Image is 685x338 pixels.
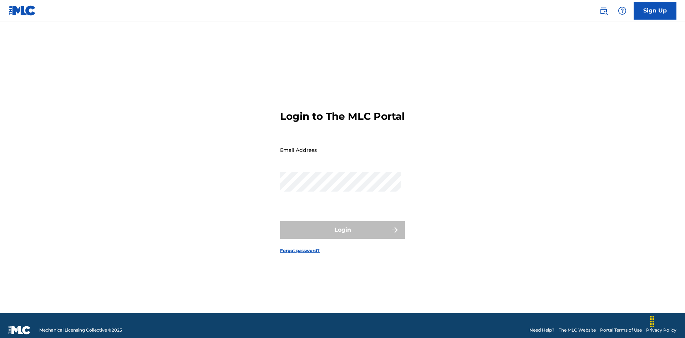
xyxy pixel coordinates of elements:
a: Sign Up [634,2,676,20]
div: Drag [646,311,658,332]
a: The MLC Website [559,327,596,333]
img: MLC Logo [9,5,36,16]
a: Public Search [597,4,611,18]
a: Portal Terms of Use [600,327,642,333]
div: Help [615,4,629,18]
img: help [618,6,626,15]
img: search [599,6,608,15]
a: Need Help? [529,327,554,333]
iframe: Chat Widget [649,304,685,338]
a: Forgot password? [280,247,320,254]
h3: Login to The MLC Portal [280,110,405,123]
a: Privacy Policy [646,327,676,333]
img: logo [9,326,31,334]
span: Mechanical Licensing Collective © 2025 [39,327,122,333]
